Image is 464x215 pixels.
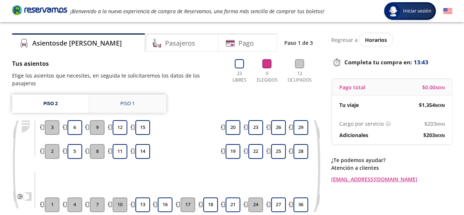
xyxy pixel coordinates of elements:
span: $ 1,354 [419,101,445,109]
button: 13 [135,197,150,212]
p: Cargo por servicio [339,120,384,128]
p: 0 Elegidos [255,70,279,83]
p: 12 Ocupados [285,70,315,83]
div: Regresar a ver horarios [331,33,452,46]
button: 15 [135,120,150,135]
button: 27 [271,197,286,212]
small: MXN [435,133,445,138]
p: Tus asientos [12,59,222,68]
p: ¿Te podemos ayudar? [331,156,452,164]
button: 8 [90,144,105,159]
small: MXN [435,103,445,108]
button: 18 [203,197,218,212]
button: 26 [271,120,286,135]
button: 2 [45,144,59,159]
h4: Asientos de [PERSON_NAME] [32,38,122,48]
button: 4 [67,197,82,212]
span: $ 203 [424,120,445,128]
button: 21 [226,197,240,212]
button: 12 [113,120,127,135]
button: 14 [135,144,150,159]
a: Piso 2 [12,94,89,113]
button: 23 [248,120,263,135]
p: Atención a clientes [331,164,452,172]
small: MXN [435,85,445,90]
button: 16 [158,197,172,212]
p: 23 Libres [230,70,249,83]
p: Adicionales [339,131,368,139]
h4: Pago [238,38,254,48]
p: Tu viaje [339,101,359,109]
button: 7 [90,197,105,212]
button: 1 [45,197,59,212]
button: 36 [293,197,308,212]
button: 6 [67,120,82,135]
p: Elige los asientos que necesites, en seguida te solicitaremos los datos de los pasajeros [12,72,222,87]
em: ¡Bienvenido a la nueva experiencia de compra de Reservamos, una forma más sencilla de comprar tus... [70,8,324,15]
button: 3 [45,120,59,135]
span: 13:43 [414,58,428,67]
button: 9 [90,120,105,135]
p: Paso 1 de 3 [284,39,313,47]
div: Piso 1 [120,100,135,107]
iframe: Messagebird Livechat Widget [421,172,457,208]
i: Brand Logo [12,4,67,15]
button: 25 [271,144,286,159]
button: 11 [113,144,127,159]
p: Pago total [339,83,365,91]
button: 24 [248,197,263,212]
button: 5 [67,144,82,159]
a: Brand Logo [12,4,67,18]
p: Completa tu compra en : [331,57,452,67]
h4: Pasajeros [165,38,195,48]
button: 29 [293,120,308,135]
button: 22 [248,144,263,159]
small: MXN [436,121,445,127]
span: Iniciar sesión [400,7,434,15]
span: $ 203 [423,131,445,139]
span: $ 0.00 [422,83,445,91]
button: 20 [226,120,240,135]
a: Piso 1 [89,94,166,113]
p: Regresar a [331,36,358,44]
button: English [443,7,452,16]
button: 28 [293,144,308,159]
a: [EMAIL_ADDRESS][DOMAIN_NAME] [331,175,452,183]
button: 10 [113,197,127,212]
button: 17 [180,197,195,212]
button: 19 [226,144,240,159]
span: Horarios [365,36,387,43]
